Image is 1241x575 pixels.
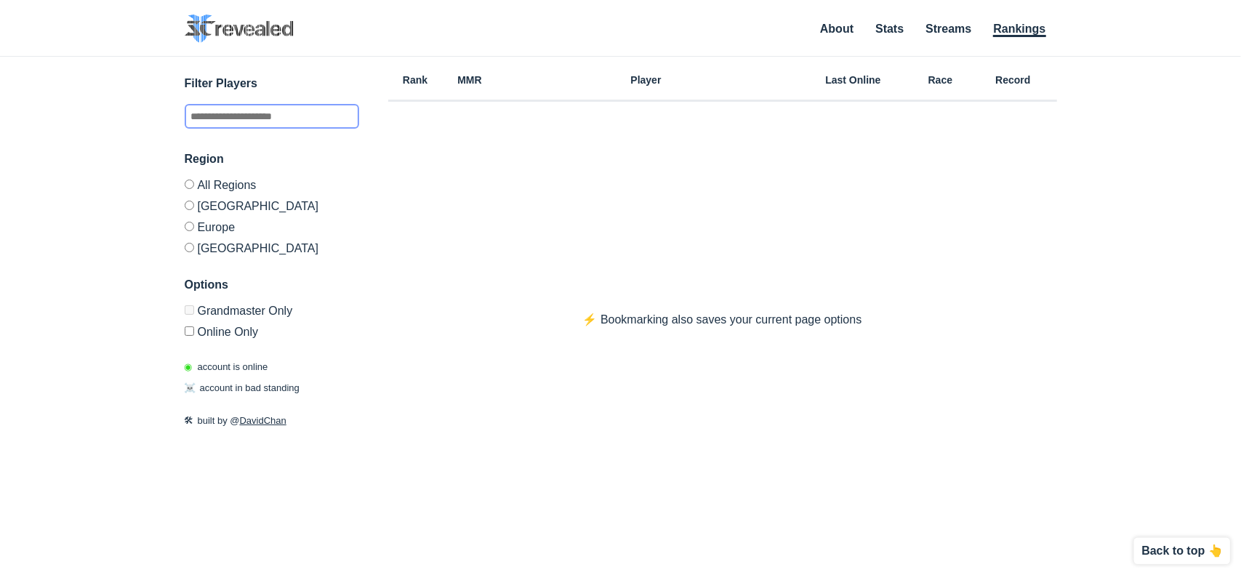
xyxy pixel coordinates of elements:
input: Europe [185,222,194,231]
a: About [820,23,854,35]
label: [GEOGRAPHIC_DATA] [185,237,359,254]
span: ◉ [185,361,193,372]
h6: Rank [388,75,443,85]
input: Online Only [185,326,194,336]
label: Europe [185,216,359,237]
h6: Race [912,75,970,85]
input: [GEOGRAPHIC_DATA] [185,243,194,252]
a: Streams [925,23,971,35]
p: ⚡️ Bookmarking also saves your current page options [554,311,891,329]
h6: MMR [443,75,497,85]
a: DavidChan [240,415,286,426]
h3: Options [185,276,359,294]
h3: Region [185,150,359,168]
a: Stats [875,23,904,35]
input: Grandmaster Only [185,305,194,315]
p: built by @ [185,414,359,428]
img: SC2 Revealed [185,15,294,43]
label: Only Show accounts currently in Grandmaster [185,305,359,321]
h6: Record [970,75,1057,85]
a: Rankings [993,23,1045,37]
p: Back to top 👆 [1141,545,1223,557]
input: [GEOGRAPHIC_DATA] [185,201,194,210]
input: All Regions [185,180,194,189]
span: 🛠 [185,415,194,426]
label: Only show accounts currently laddering [185,321,359,338]
h3: Filter Players [185,75,359,92]
h6: Player [497,75,795,85]
h6: Last Online [795,75,912,85]
label: All Regions [185,180,359,195]
p: account is online [185,360,268,374]
p: account in bad standing [185,381,300,395]
span: ☠️ [185,382,196,393]
label: [GEOGRAPHIC_DATA] [185,195,359,216]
